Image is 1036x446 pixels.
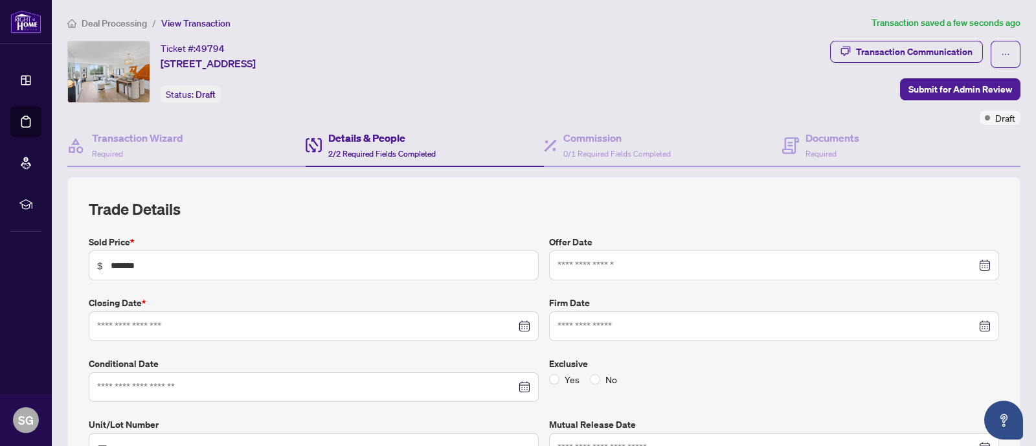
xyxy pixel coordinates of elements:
span: View Transaction [161,17,231,29]
label: Exclusive [549,357,999,371]
label: Offer Date [549,235,999,249]
button: Transaction Communication [830,41,983,63]
span: [STREET_ADDRESS] [161,56,256,71]
img: IMG-C12315576_1.jpg [68,41,150,102]
label: Firm Date [549,296,999,310]
label: Closing Date [89,296,539,310]
span: Deal Processing [82,17,147,29]
div: Ticket #: [161,41,225,56]
span: Required [805,149,837,159]
span: 2/2 Required Fields Completed [328,149,436,159]
div: Transaction Communication [856,41,973,62]
h4: Transaction Wizard [92,130,183,146]
label: Conditional Date [89,357,539,371]
img: logo [10,10,41,34]
span: No [600,372,622,386]
li: / [152,16,156,30]
label: Mutual Release Date [549,418,999,432]
span: Yes [559,372,585,386]
h4: Commission [563,130,671,146]
span: home [67,19,76,28]
span: 49794 [196,43,225,54]
h4: Details & People [328,130,436,146]
span: $ [97,258,103,273]
span: Submit for Admin Review [908,79,1012,100]
span: 0/1 Required Fields Completed [563,149,671,159]
button: Submit for Admin Review [900,78,1020,100]
label: Sold Price [89,235,539,249]
h4: Documents [805,130,859,146]
label: Unit/Lot Number [89,418,539,432]
span: ellipsis [1001,50,1010,59]
span: Draft [196,89,216,100]
span: Draft [995,111,1015,125]
span: Required [92,149,123,159]
span: SG [18,411,34,429]
button: Open asap [984,401,1023,440]
article: Transaction saved a few seconds ago [872,16,1020,30]
div: Status: [161,85,221,103]
h2: Trade Details [89,199,999,219]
